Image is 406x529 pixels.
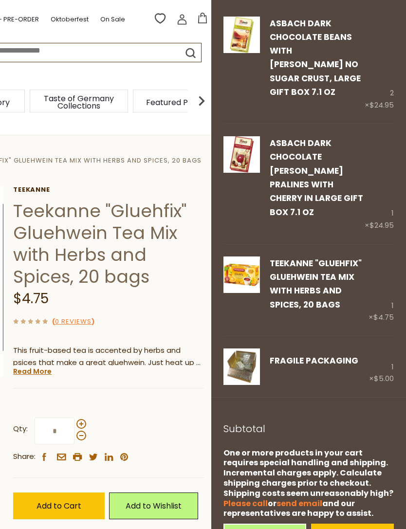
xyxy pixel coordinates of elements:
[13,289,49,308] span: $4.75
[192,91,211,110] img: next arrow
[35,418,74,444] input: Qty:
[13,200,204,288] h1: Teekanne "Gluehfix" Gluehwein Tea Mix with Herbs and Spices, 20 bags
[277,498,322,509] a: send email
[37,500,81,511] span: Add to Cart
[270,355,358,366] a: FRAGILE Packaging
[270,257,362,310] a: Teekanne "Gluehfix" Gluehwein Tea Mix with Herbs and Spices, 20 bags
[55,317,92,327] a: 0 Reviews
[365,136,394,232] div: 1 ×
[13,345,204,369] p: This fruit-based tea is accented by herbs and psices that make a great gluehwein. Just heat up a ...
[223,256,260,324] a: Teekanne "Gluehfix" Gluehwein Tea Mix with Herbs and Spices, 20 bags
[270,18,361,98] a: Asbach Dark Chocolate Beans with [PERSON_NAME] no sugar crust, Large Gift Box 7.1 oz
[369,348,394,385] div: 1 ×
[51,14,89,25] a: Oktoberfest
[13,451,36,463] span: Share:
[100,14,125,25] a: On Sale
[223,136,260,232] a: Asbach Dark Chocolate Brandy Pralines with Cherry in Large Gift Box
[374,373,394,383] span: $5.00
[270,137,363,218] a: Asbach Dark Chocolate [PERSON_NAME] Pralines with Cherry in Large Gift Box 7.1 oz
[369,220,394,230] span: $24.95
[223,256,260,293] img: Teekanne "Gluehfix" Gluehwein Tea Mix with Herbs and Spices, 20 bags
[223,17,260,112] a: Asbach Dark Chocolate Beans with Brandy in Large Gift Box (no sugar crust)
[109,493,198,519] a: Add to Wishlist
[369,100,394,110] span: $24.95
[223,448,394,519] div: One or more products in your cart requires special handling and shipping. Incremental charges app...
[373,312,394,322] span: $4.75
[223,348,260,385] img: FRAGILE Packaging
[13,366,52,376] a: Read More
[146,99,218,106] a: Featured Products
[223,136,260,173] img: Asbach Dark Chocolate Brandy Pralines with Cherry in Large Gift Box
[365,17,394,112] div: 2 ×
[13,493,105,519] button: Add to Cart
[223,17,260,53] img: Asbach Dark Chocolate Beans with Brandy in Large Gift Box (no sugar crust)
[52,317,94,326] span: ( )
[40,95,118,109] a: Taste of Germany Collections
[223,422,265,436] span: Subtotal
[223,498,268,509] a: Please call
[369,256,394,324] div: 1 ×
[13,186,204,194] a: Teekanne
[13,423,28,435] strong: Qty:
